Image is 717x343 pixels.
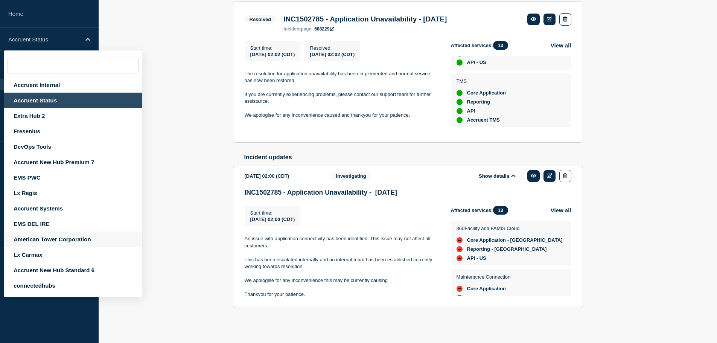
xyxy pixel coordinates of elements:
span: [DATE] 02:00 (CDT) [250,216,295,222]
div: up [457,59,463,66]
div: up [457,90,463,96]
p: We apologise for any inconvenience this may be currently causing [245,277,439,284]
span: Core Application [467,286,506,292]
span: API - US [467,255,486,261]
div: EMS DEL IRE [4,216,142,232]
div: Fresenius [4,123,142,139]
p: Resolved : [310,45,355,51]
div: Lx Regis [4,185,142,201]
span: Core Application [467,90,506,96]
span: [DATE] 02:02 (CDT) [310,52,355,57]
p: An issue with application connectivity has been identified. This issue may not affect all customers. [245,235,439,249]
div: Accruent Systems [4,201,142,216]
p: Thankyou for your patience. [245,291,439,298]
span: 13 [493,206,508,215]
span: [DATE] 02:02 (CDT) [250,52,295,57]
a: 688229 [314,26,334,32]
div: up [457,117,463,123]
div: down [457,286,463,292]
span: API - US [467,59,486,66]
span: Reporting - [GEOGRAPHIC_DATA] [467,246,547,252]
p: TMS [457,78,506,84]
p: 360Facility and FAMIS Cloud [457,226,563,231]
button: Show details [476,173,518,179]
div: Extra Hub 2 [4,108,142,123]
h3: INC1502785 - Application Unavailability - [DATE] [283,15,447,23]
div: down [457,237,463,243]
p: If you are currently experiencing problems, please contact our support team for further assistance. [245,91,439,105]
span: MC Express [467,295,495,301]
span: Core Application - [GEOGRAPHIC_DATA] [467,237,563,243]
h2: Incident updates [244,154,583,161]
p: Start time : [250,45,295,51]
span: Accruent TMS [467,117,500,123]
p: page [283,26,311,32]
div: down [457,295,463,301]
div: [DATE] 02:00 (CDT) [245,170,320,182]
div: connectedhubs [4,278,142,293]
div: up [457,99,463,105]
div: DevOps Tools [4,139,142,154]
span: Investigating [331,172,371,180]
div: Accruent Status [4,93,142,108]
div: up [457,108,463,114]
span: Affected services: [451,41,512,50]
div: EMS PWC [4,170,142,185]
div: Accruent New Hub Standard 6 [4,262,142,278]
span: Affected services: [451,206,512,215]
p: Maintenance Connection [457,274,511,280]
span: Reporting [467,99,490,105]
div: Lx Carmax [4,247,142,262]
div: Accruent New Hub Premium 7 [4,154,142,170]
p: Start time : [250,210,295,216]
span: incident [283,26,301,32]
div: down [457,246,463,252]
span: API [467,108,475,114]
div: Accruent Internal [4,77,142,93]
button: View all [551,206,571,215]
div: American Tower Corporation [4,232,142,247]
p: Accruent Status [8,36,81,43]
span: 13 [493,41,508,50]
span: Resolved [245,15,276,24]
p: This has been escalated internally and an internal team has been established currently working to... [245,256,439,270]
p: We apologise for any inconvenience caused and thankyou for your patience. [245,112,439,119]
button: View all [551,41,571,50]
p: The resolution for application unavailability has been implemented and normal service has now bee... [245,70,439,84]
h3: INC1502785 - Application Unavailability - [DATE] [245,189,571,197]
div: down [457,255,463,261]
